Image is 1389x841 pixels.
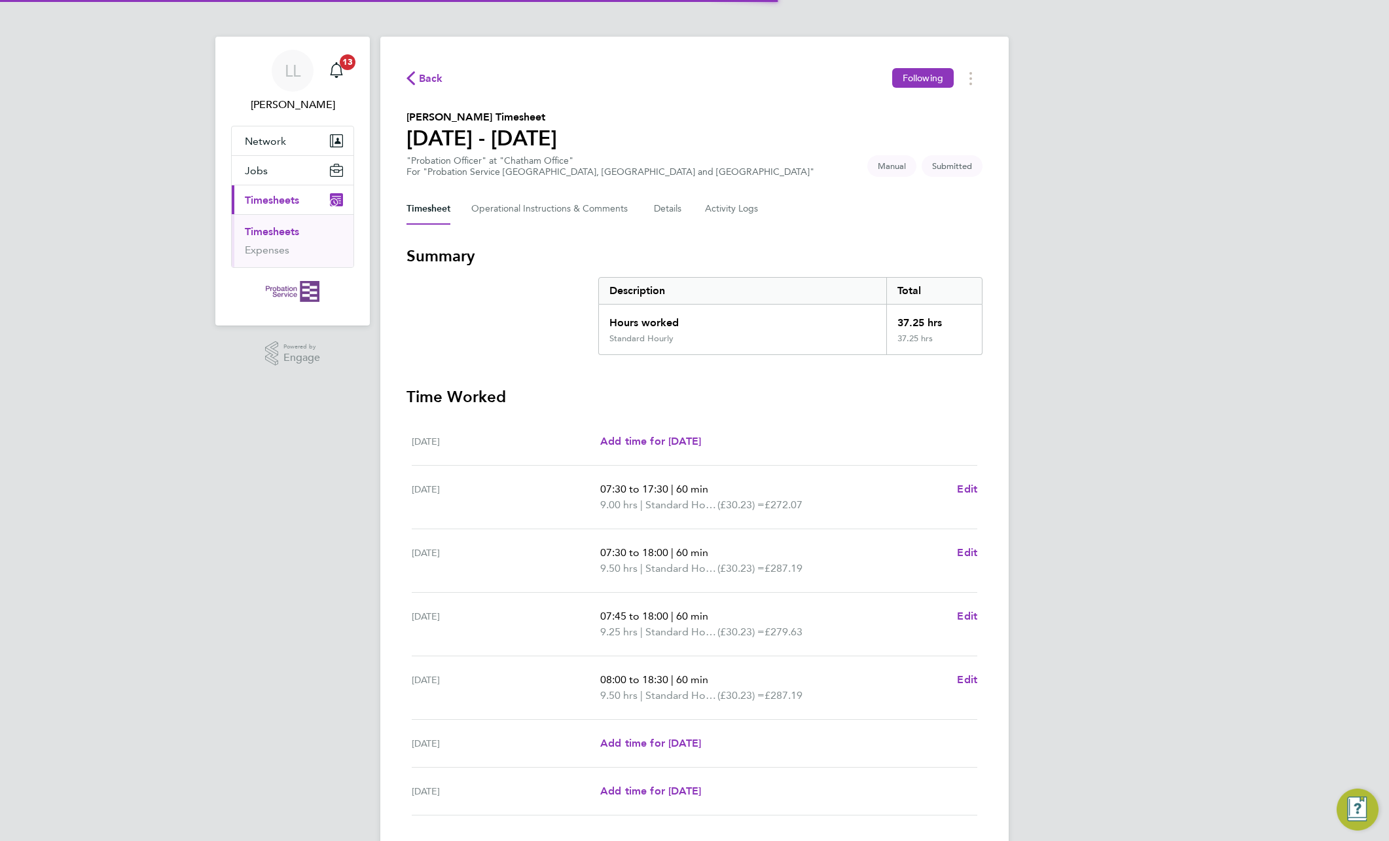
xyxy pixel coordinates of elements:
div: 37.25 hrs [886,305,982,333]
span: (£30.23) = [717,562,765,574]
span: Timesheets [245,194,299,206]
span: | [671,610,674,622]
span: | [671,673,674,686]
span: Standard Hourly [645,561,717,576]
span: 60 min [676,546,708,559]
span: This timesheet is Submitted. [922,155,983,177]
button: Network [232,126,353,155]
div: [DATE] [412,481,600,513]
span: (£30.23) = [717,498,765,511]
span: Add time for [DATE] [600,737,701,749]
span: Network [245,135,286,147]
span: Standard Hourly [645,688,717,703]
span: Louise Linzell [231,97,354,113]
button: Activity Logs [705,193,760,225]
span: Jobs [245,164,268,177]
span: 07:30 to 17:30 [600,483,668,495]
button: Details [654,193,684,225]
span: | [640,626,643,638]
span: 9.50 hrs [600,562,638,574]
span: Standard Hourly [645,497,717,513]
span: Standard Hourly [645,624,717,640]
span: Following [903,72,943,84]
a: Edit [957,672,977,688]
span: LL [285,62,300,79]
div: [DATE] [412,434,600,449]
span: Edit [957,673,977,686]
div: "Probation Officer" at "Chatham Office" [406,155,814,178]
span: Edit [957,610,977,622]
a: Add time for [DATE] [600,783,701,799]
h1: [DATE] - [DATE] [406,125,557,151]
span: £272.07 [765,498,803,511]
span: 60 min [676,483,708,495]
a: Edit [957,481,977,497]
div: Standard Hourly [609,333,674,344]
span: Add time for [DATE] [600,435,701,447]
div: Summary [598,277,983,355]
a: Powered byEngage [265,341,321,366]
span: 9.50 hrs [600,689,638,701]
img: probationservice-logo-retina.png [266,281,319,302]
div: [DATE] [412,545,600,576]
span: 9.00 hrs [600,498,638,511]
button: Operational Instructions & Comments [471,193,633,225]
span: Edit [957,546,977,559]
a: Expenses [245,244,289,256]
span: 08:00 to 18:30 [600,673,668,686]
a: Edit [957,608,977,624]
button: Timesheets Menu [959,68,983,88]
button: Timesheet [406,193,450,225]
span: 60 min [676,610,708,622]
a: Add time for [DATE] [600,434,701,449]
button: Back [406,70,443,86]
h3: Summary [406,246,983,267]
div: [DATE] [412,783,600,799]
a: LL[PERSON_NAME] [231,50,354,113]
span: £287.19 [765,562,803,574]
div: 37.25 hrs [886,333,982,354]
span: Powered by [283,341,320,352]
span: | [671,546,674,559]
span: | [640,689,643,701]
h3: Time Worked [406,386,983,407]
div: [DATE] [412,608,600,640]
span: 07:30 to 18:00 [600,546,668,559]
span: £287.19 [765,689,803,701]
span: (£30.23) = [717,626,765,638]
span: | [640,498,643,511]
h2: [PERSON_NAME] Timesheet [406,109,557,125]
a: Add time for [DATE] [600,736,701,751]
div: Description [599,278,886,304]
nav: Main navigation [215,37,370,326]
button: Timesheets [232,185,353,214]
a: 13 [323,50,350,92]
span: Edit [957,483,977,495]
span: 9.25 hrs [600,626,638,638]
span: 60 min [676,673,708,686]
div: Total [886,278,982,304]
span: Back [419,71,443,86]
span: 07:45 to 18:00 [600,610,668,622]
span: Engage [283,352,320,364]
div: [DATE] [412,736,600,751]
div: For "Probation Service [GEOGRAPHIC_DATA], [GEOGRAPHIC_DATA] and [GEOGRAPHIC_DATA]" [406,166,814,178]
a: Timesheets [245,225,299,238]
span: (£30.23) = [717,689,765,701]
button: Jobs [232,156,353,185]
a: Go to home page [231,281,354,302]
button: Engage Resource Center [1337,789,1379,831]
span: This timesheet was manually created. [867,155,916,177]
span: £279.63 [765,626,803,638]
button: Following [892,68,954,88]
span: | [640,562,643,574]
a: Edit [957,545,977,561]
div: [DATE] [412,672,600,703]
div: Hours worked [599,305,886,333]
div: Timesheets [232,214,353,267]
span: Add time for [DATE] [600,785,701,797]
span: | [671,483,674,495]
span: 13 [340,54,355,70]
